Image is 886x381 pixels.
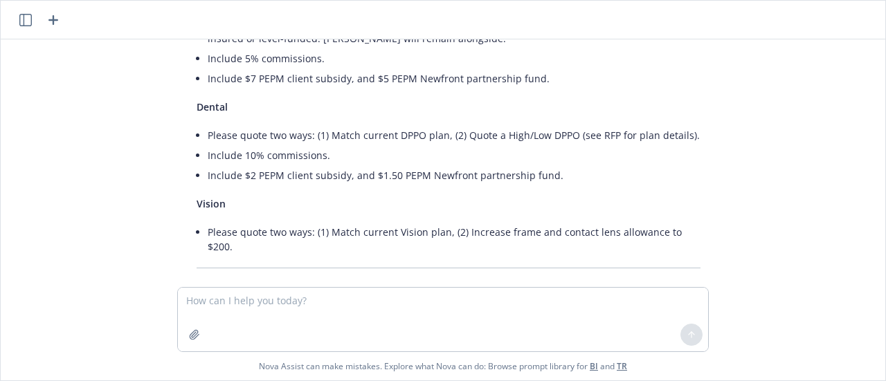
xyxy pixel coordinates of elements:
li: Please quote two ways: (1) Match current Vision plan, (2) Increase frame and contact lens allowan... [208,222,700,257]
li: Include $2 PEPM client subsidy, and $1.50 PEPM Newfront partnership fund. [208,165,700,185]
span: Vision [197,197,226,210]
li: Include $7 PEPM client subsidy, and $5 PEPM Newfront partnership fund. [208,68,700,89]
li: Include 10% commissions. [208,145,700,165]
span: Nova Assist can make mistakes. Explore what Nova can do: Browse prompt library for and [259,352,627,380]
span: Dental [197,100,228,113]
a: BI [590,360,598,372]
li: Include 5% commissions. [208,48,700,68]
a: TR [617,360,627,372]
li: Please quote two ways: (1) Match current DPPO plan, (2) Quote a High/Low DPPO (see RFP for plan d... [208,125,700,145]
